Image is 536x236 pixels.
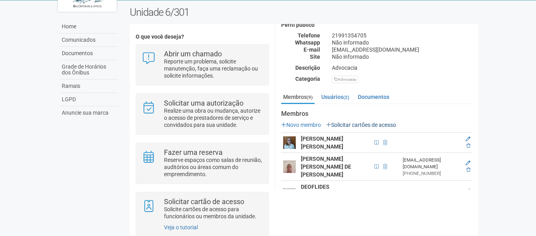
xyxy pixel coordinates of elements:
div: Não informado [326,53,478,60]
a: Editar membro [466,160,470,166]
h4: O que você deseja? [136,34,269,40]
p: Realize uma obra ou mudança, autorize o acesso de prestadores de serviço e convidados para sua un... [164,107,263,128]
a: Solicitar cartões de acesso [326,122,396,128]
div: Advocacia [332,76,358,83]
a: Veja o tutorial [164,224,198,230]
div: [EMAIL_ADDRESS][DOMAIN_NAME] [403,157,460,170]
strong: [PERSON_NAME] [PERSON_NAME] [301,136,343,150]
a: Anuncie sua marca [60,106,118,119]
strong: Descrição [295,65,320,71]
a: Fazer uma reserva Reserve espaços como salas de reunião, auditórios ou áreas comum do empreendime... [142,149,263,178]
div: 21991354705 [326,32,478,39]
a: Usuários(2) [319,91,351,103]
a: Comunicados [60,33,118,47]
strong: DEOFLIDES [PERSON_NAME] DE [PERSON_NAME] [301,184,351,206]
a: Documentos [60,47,118,60]
img: user.png [283,136,296,149]
a: Home [60,20,118,33]
img: user.png [283,188,296,201]
strong: Solicitar uma autorização [164,99,243,107]
div: Advocacia [326,64,478,71]
a: Grade de Horários dos Ônibus [60,60,118,80]
strong: Solicitar cartão de acesso [164,197,244,206]
small: (9) [307,95,313,100]
a: Excluir membro [466,143,470,149]
strong: Fazer uma reserva [164,148,223,156]
strong: [PERSON_NAME] [PERSON_NAME] DE [PERSON_NAME] [301,156,351,178]
div: Não informado [326,39,478,46]
a: Membros(9) [281,91,315,104]
strong: Abrir um chamado [164,50,222,58]
div: [PHONE_NUMBER] [403,170,460,177]
a: Solicitar cartão de acesso Solicite cartões de acesso para funcionários ou membros da unidade. [142,198,263,220]
a: Excluir membro [466,167,470,173]
strong: Whatsapp [295,39,320,46]
div: [EMAIL_ADDRESS][DOMAIN_NAME] [326,46,478,53]
a: Editar membro [466,188,470,194]
p: Solicite cartões de acesso para funcionários ou membros da unidade. [164,206,263,220]
strong: Categoria [295,76,320,82]
strong: Site [310,54,320,60]
a: Solicitar uma autorização Realize uma obra ou mudança, autorize o acesso de prestadores de serviç... [142,100,263,128]
strong: E-mail [304,46,320,53]
p: Reserve espaços como salas de reunião, auditórios ou áreas comum do empreendimento. [164,156,263,178]
a: Abrir um chamado Reporte um problema, solicite manutenção, faça uma reclamação ou solicite inform... [142,50,263,79]
h4: Perfil público [281,22,472,28]
img: user.png [283,160,296,173]
a: Ramais [60,80,118,93]
small: (2) [343,95,349,100]
a: LGPD [60,93,118,106]
a: Documentos [356,91,391,103]
h2: Unidade 6/301 [130,6,479,18]
a: Editar membro [466,136,470,142]
strong: Membros [281,110,472,117]
p: Reporte um problema, solicite manutenção, faça uma reclamação ou solicite informações. [164,58,263,79]
strong: Telefone [298,32,320,39]
a: Novo membro [281,122,321,128]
